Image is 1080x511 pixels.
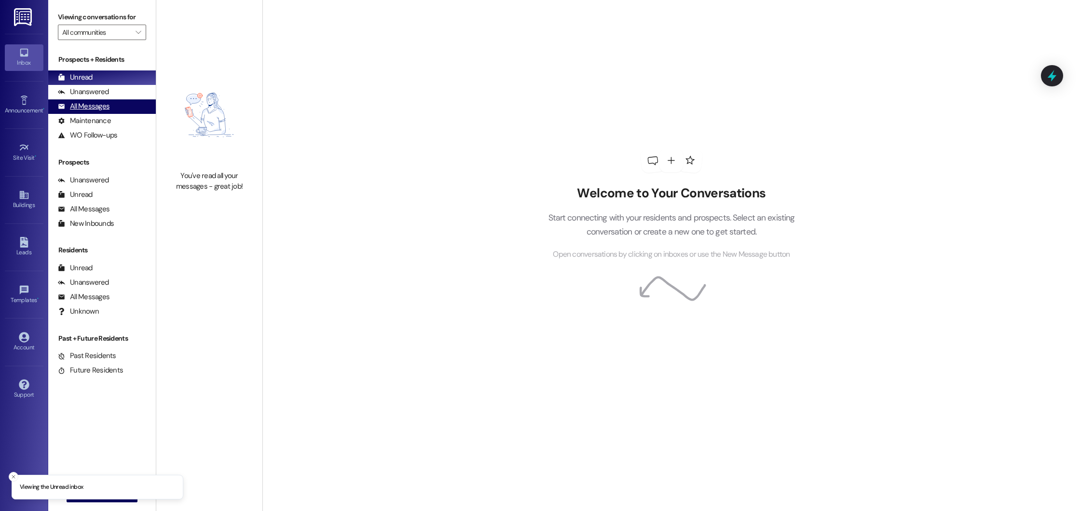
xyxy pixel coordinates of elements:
[58,10,146,25] label: Viewing conversations for
[5,44,43,70] a: Inbox
[58,175,109,185] div: Unanswered
[48,333,156,344] div: Past + Future Residents
[58,190,93,200] div: Unread
[58,306,99,317] div: Unknown
[35,153,36,160] span: •
[58,204,109,214] div: All Messages
[48,245,156,255] div: Residents
[553,249,790,261] span: Open conversations by clicking on inboxes or use the New Message button
[58,72,93,83] div: Unread
[62,25,131,40] input: All communities
[20,483,83,492] p: Viewing the Unread inbox
[48,55,156,65] div: Prospects + Residents
[58,101,109,111] div: All Messages
[5,187,43,213] a: Buildings
[58,365,123,375] div: Future Residents
[58,277,109,288] div: Unanswered
[167,171,252,192] div: You've read all your messages - great job!
[533,211,809,238] p: Start connecting with your residents and prospects. Select an existing conversation or create a n...
[48,157,156,167] div: Prospects
[58,130,117,140] div: WO Follow-ups
[533,186,809,201] h2: Welcome to Your Conversations
[167,64,252,166] img: empty-state
[58,116,111,126] div: Maintenance
[37,295,39,302] span: •
[5,282,43,308] a: Templates •
[5,139,43,166] a: Site Visit •
[9,472,18,482] button: Close toast
[5,234,43,260] a: Leads
[5,376,43,402] a: Support
[43,106,44,112] span: •
[58,219,114,229] div: New Inbounds
[58,263,93,273] div: Unread
[14,8,34,26] img: ResiDesk Logo
[5,329,43,355] a: Account
[58,292,109,302] div: All Messages
[58,87,109,97] div: Unanswered
[58,351,116,361] div: Past Residents
[136,28,141,36] i: 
